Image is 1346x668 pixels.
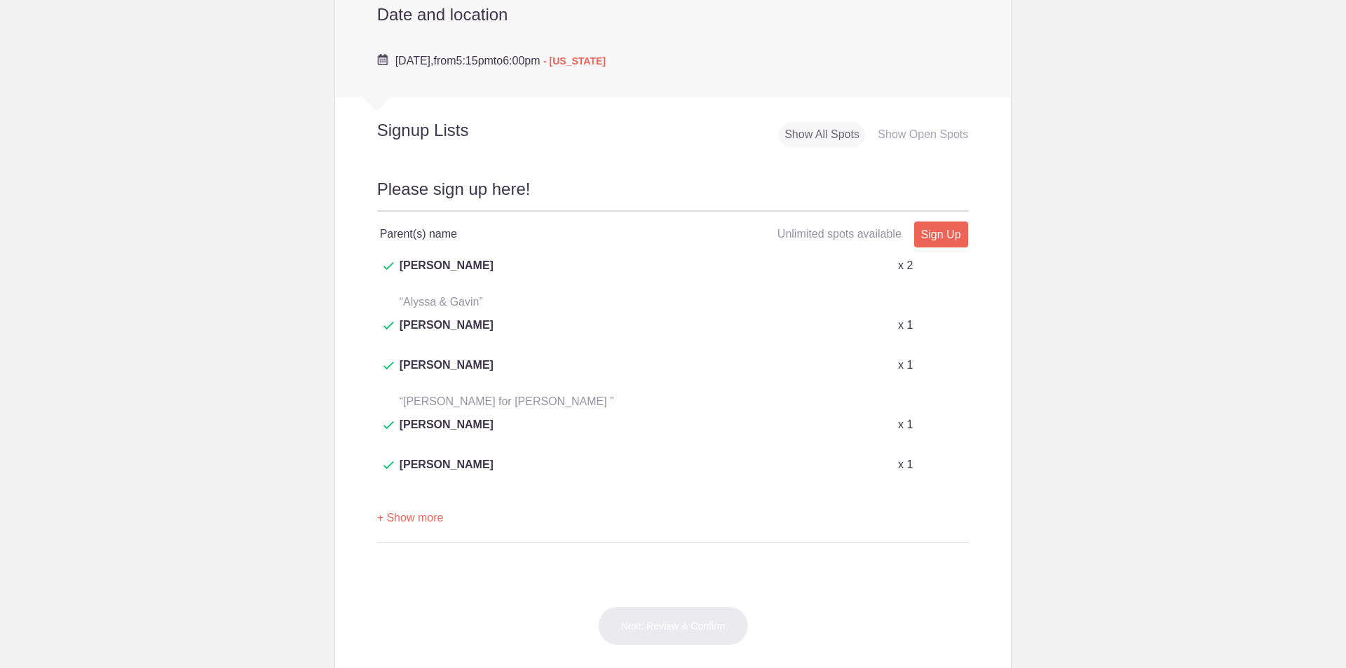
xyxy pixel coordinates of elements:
img: Check dark green [383,262,394,271]
a: Sign Up [914,221,968,247]
span: “Alyssa & Gavin” [400,296,483,308]
p: x 1 [898,357,913,374]
p: x 1 [898,317,913,334]
p: x 1 [898,416,913,433]
span: “[PERSON_NAME] for [PERSON_NAME] ” [400,395,614,407]
img: Check dark green [383,421,394,430]
span: [PERSON_NAME] [400,357,494,390]
img: Cal purple [377,54,388,65]
span: [PERSON_NAME] [400,257,494,291]
p: x 1 [898,456,913,473]
span: Unlimited spots available [777,228,902,240]
h4: Parent(s) name [380,226,673,243]
img: Check dark green [383,461,394,470]
img: Check dark green [383,362,394,370]
h2: Date and location [377,4,970,25]
button: Next: Review & Confirm [598,606,749,646]
button: + Show more [377,496,444,540]
span: [PERSON_NAME] [400,456,494,490]
div: Show Open Spots [872,122,974,148]
span: 5:15pm [456,55,493,67]
span: [DATE], [395,55,434,67]
h2: Please sign up here! [377,177,970,212]
h2: Signup Lists [335,120,561,141]
span: - [US_STATE] [543,55,606,67]
span: [PERSON_NAME] [400,416,494,450]
p: x 2 [898,257,913,274]
span: 6:00pm [503,55,540,67]
div: Show All Spots [779,122,865,148]
span: [PERSON_NAME] [400,317,494,350]
img: Check dark green [383,322,394,330]
span: from to [395,55,606,67]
